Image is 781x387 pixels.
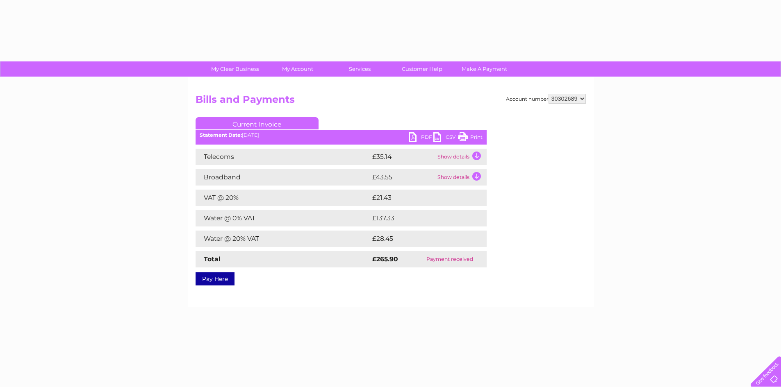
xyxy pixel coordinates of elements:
[326,61,394,77] a: Services
[196,231,370,247] td: Water @ 20% VAT
[370,210,471,226] td: £137.33
[196,210,370,226] td: Water @ 0% VAT
[201,61,269,77] a: My Clear Business
[196,94,586,109] h2: Bills and Payments
[204,255,221,263] strong: Total
[196,272,235,285] a: Pay Here
[196,117,319,129] a: Current Invoice
[433,132,458,144] a: CSV
[435,169,487,186] td: Show details
[372,255,398,263] strong: £265.90
[388,61,456,77] a: Customer Help
[435,149,487,165] td: Show details
[413,251,487,267] td: Payment received
[370,149,435,165] td: £35.14
[506,94,586,104] div: Account number
[409,132,433,144] a: PDF
[370,190,469,206] td: £21.43
[370,231,470,247] td: £28.45
[458,132,483,144] a: Print
[451,61,518,77] a: Make A Payment
[196,149,370,165] td: Telecoms
[370,169,435,186] td: £43.55
[196,190,370,206] td: VAT @ 20%
[264,61,331,77] a: My Account
[200,132,242,138] b: Statement Date:
[196,132,487,138] div: [DATE]
[196,169,370,186] td: Broadband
